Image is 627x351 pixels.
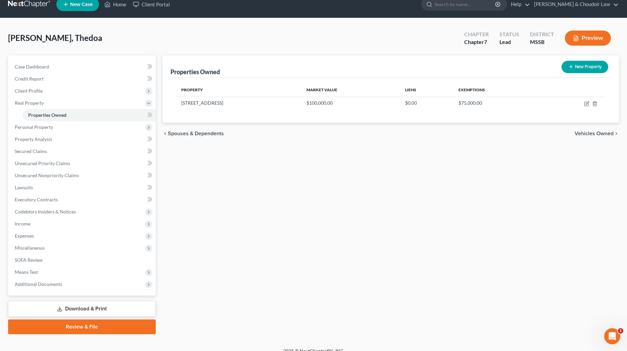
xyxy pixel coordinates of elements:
[15,148,47,154] span: Secured Claims
[464,38,489,46] div: Chapter
[484,39,487,45] span: 7
[15,100,44,106] span: Real Property
[530,38,554,46] div: MSSB
[15,136,52,142] span: Property Analysis
[530,31,554,38] div: District
[15,209,76,214] span: Codebtors Insiders & Notices
[15,257,43,263] span: SOFA Review
[176,97,301,109] td: [STREET_ADDRESS]
[162,131,168,136] i: chevron_left
[400,97,453,109] td: $0.00
[400,83,453,97] th: Liens
[9,194,156,206] a: Executory Contracts
[15,172,79,178] span: Unsecured Nonpriority Claims
[9,254,156,266] a: SOFA Review
[618,328,623,334] span: 1
[464,31,489,38] div: Chapter
[9,73,156,85] a: Credit Report
[171,68,220,76] div: Properties Owned
[575,131,619,136] button: Vehicles Owned chevron_right
[499,31,519,38] div: Status
[8,33,102,43] span: [PERSON_NAME], Thedoa
[453,97,542,109] td: $75,000.00
[575,131,614,136] span: Vehicles Owned
[604,328,620,344] iframe: Intercom live chat
[162,131,224,136] button: chevron_left Spouses & Dependents
[15,88,43,94] span: Client Profile
[15,197,58,202] span: Executory Contracts
[15,221,30,227] span: Income
[565,31,611,46] button: Preview
[15,185,33,190] span: Lawsuits
[15,124,53,130] span: Personal Property
[176,83,301,97] th: Property
[9,169,156,182] a: Unsecured Nonpriority Claims
[9,133,156,145] a: Property Analysis
[9,61,156,73] a: Case Dashboard
[499,38,519,46] div: Lead
[614,131,619,136] i: chevron_right
[15,281,62,287] span: Additional Documents
[15,160,70,166] span: Unsecured Priority Claims
[15,76,44,82] span: Credit Report
[301,83,400,97] th: Market Value
[453,83,542,97] th: Exemptions
[8,319,156,334] a: Review & File
[562,61,608,73] button: New Property
[9,145,156,157] a: Secured Claims
[15,245,45,251] span: Miscellaneous
[15,233,34,239] span: Expenses
[9,157,156,169] a: Unsecured Priority Claims
[15,64,49,69] span: Case Dashboard
[23,109,156,121] a: Properties Owned
[70,2,93,7] span: New Case
[9,182,156,194] a: Lawsuits
[301,97,400,109] td: $100,000.00
[28,112,66,118] span: Properties Owned
[8,301,156,317] a: Download & Print
[15,269,38,275] span: Means Test
[168,131,224,136] span: Spouses & Dependents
